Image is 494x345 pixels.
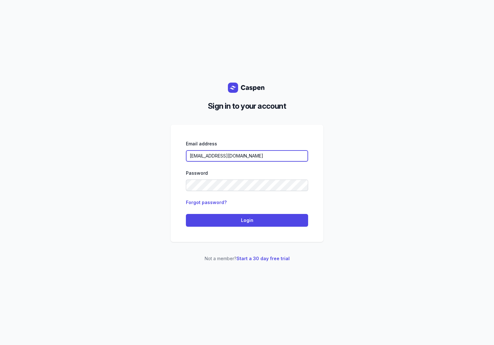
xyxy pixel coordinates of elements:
[176,100,318,112] h2: Sign in to your account
[171,255,323,262] p: Not a member?
[186,169,308,177] div: Password
[190,217,304,224] span: Login
[186,214,308,227] button: Login
[186,140,308,148] div: Email address
[186,150,308,162] input: Enter your email address...
[186,200,227,205] a: Forgot password?
[236,256,290,261] a: Start a 30 day free trial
